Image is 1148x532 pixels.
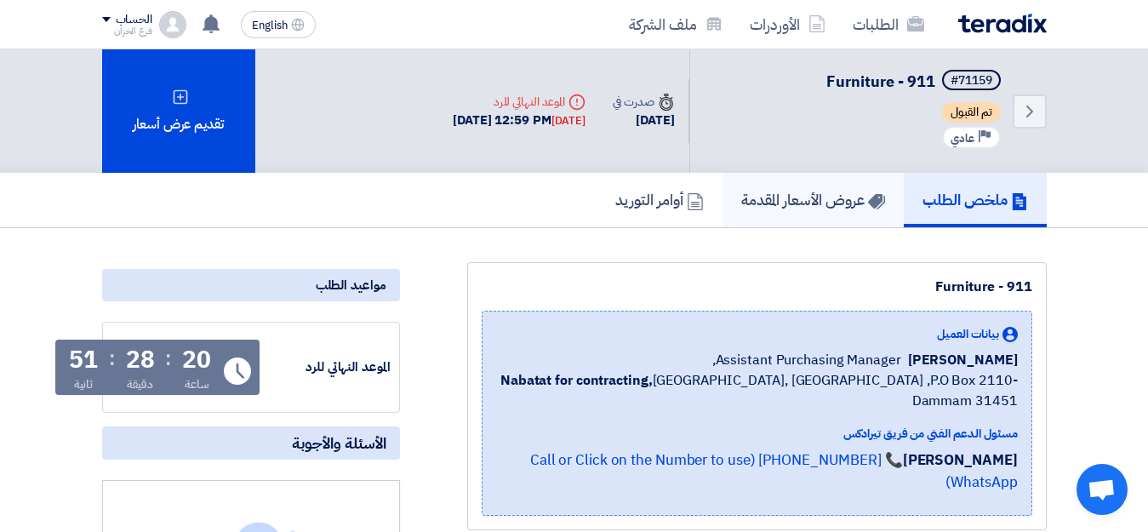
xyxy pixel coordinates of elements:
[116,13,152,27] div: الحساب
[1077,464,1128,515] div: Open chat
[613,111,674,130] div: [DATE]
[722,173,904,227] a: عروض الأسعار المقدمة
[615,4,736,44] a: ملف الشركة
[263,358,391,377] div: الموعد النهائي للرد
[102,49,255,173] div: تقديم عرض أسعار
[185,375,209,393] div: ساعة
[241,11,316,38] button: English
[530,449,1018,493] a: 📞 [PHONE_NUMBER] (Call or Click on the Number to use WhatsApp)
[903,449,1018,471] strong: [PERSON_NAME]
[127,375,153,393] div: دقيقة
[453,111,585,130] div: [DATE] 12:59 PM
[922,190,1028,209] h5: ملخص الطلب
[69,348,98,372] div: 51
[551,112,585,129] div: [DATE]
[292,433,386,453] span: الأسئلة والأجوبة
[159,11,186,38] img: profile_test.png
[908,350,1018,370] span: [PERSON_NAME]
[951,75,992,87] div: #71159
[942,102,1001,123] span: تم القبول
[496,425,1018,443] div: مسئول الدعم الفني من فريق تيرادكس
[102,26,152,36] div: فرع الخزان
[615,190,704,209] h5: أوامر التوريد
[109,343,115,374] div: :
[165,343,171,374] div: :
[496,370,1018,411] span: [GEOGRAPHIC_DATA], [GEOGRAPHIC_DATA] ,P.O Box 2110- Dammam 31451
[736,4,839,44] a: الأوردرات
[74,375,94,393] div: ثانية
[904,173,1047,227] a: ملخص الطلب
[951,130,974,146] span: عادي
[453,93,585,111] div: الموعد النهائي للرد
[958,14,1047,33] img: Teradix logo
[482,277,1032,297] div: Furniture - 911
[182,348,211,372] div: 20
[937,325,999,343] span: بيانات العميل
[613,93,674,111] div: صدرت في
[712,350,901,370] span: Assistant Purchasing Manager,
[252,20,288,31] span: English
[597,173,722,227] a: أوامر التوريد
[102,269,400,301] div: مواعيد الطلب
[826,70,935,93] span: Furniture - 911
[741,190,885,209] h5: عروض الأسعار المقدمة
[826,70,1004,94] h5: Furniture - 911
[839,4,938,44] a: الطلبات
[126,348,155,372] div: 28
[500,370,653,391] b: Nabatat for contracting,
